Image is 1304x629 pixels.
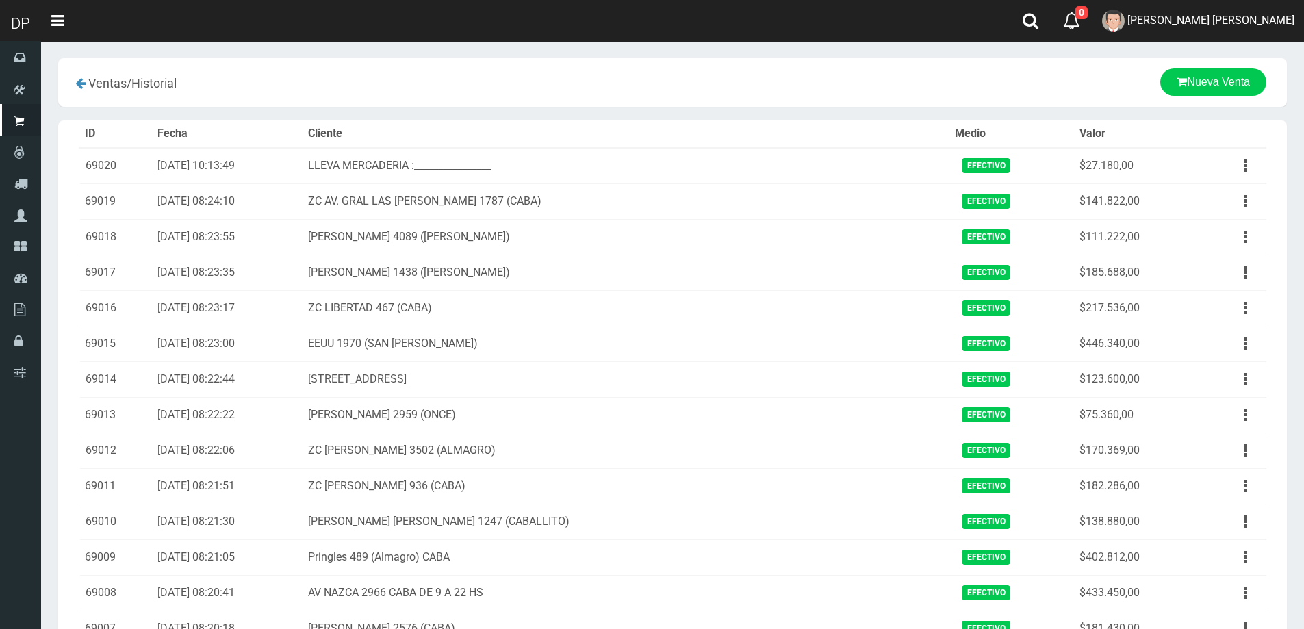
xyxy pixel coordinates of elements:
[152,504,303,539] td: [DATE] 08:21:30
[79,504,152,539] td: 69010
[131,76,177,90] span: Historial
[962,478,1010,493] span: Efectivo
[1075,6,1088,19] span: 0
[962,443,1010,457] span: Efectivo
[303,148,950,184] td: LLEVA MERCADERIA :________________
[152,468,303,504] td: [DATE] 08:21:51
[962,514,1010,528] span: Efectivo
[1074,468,1195,504] td: $182.286,00
[1074,120,1195,148] th: Valor
[79,219,152,255] td: 69018
[1074,326,1195,361] td: $446.340,00
[79,468,152,504] td: 69011
[962,229,1010,244] span: Efectivo
[962,407,1010,422] span: Efectivo
[152,433,303,468] td: [DATE] 08:22:06
[152,255,303,290] td: [DATE] 08:23:35
[152,326,303,361] td: [DATE] 08:23:00
[1074,183,1195,219] td: $141.822,00
[1127,14,1294,27] span: [PERSON_NAME] [PERSON_NAME]
[152,539,303,575] td: [DATE] 08:21:05
[303,468,950,504] td: ZC [PERSON_NAME] 936 (CABA)
[1074,148,1195,184] td: $27.180,00
[303,326,950,361] td: EEUU 1970 (SAN [PERSON_NAME])
[303,255,950,290] td: [PERSON_NAME] 1438 ([PERSON_NAME])
[962,372,1010,386] span: Efectivo
[303,120,950,148] th: Cliente
[79,326,152,361] td: 69015
[303,219,950,255] td: [PERSON_NAME] 4089 ([PERSON_NAME])
[152,397,303,433] td: [DATE] 08:22:22
[1102,10,1125,32] img: User Image
[152,290,303,326] td: [DATE] 08:23:17
[152,183,303,219] td: [DATE] 08:24:10
[1074,290,1195,326] td: $217.536,00
[79,433,152,468] td: 69012
[303,183,950,219] td: ZC AV. GRAL LAS [PERSON_NAME] 1787 (CABA)
[88,76,127,90] span: Ventas
[68,68,471,97] div: /
[79,539,152,575] td: 69009
[152,361,303,397] td: [DATE] 08:22:44
[79,183,152,219] td: 69019
[79,290,152,326] td: 69016
[79,575,152,611] td: 69008
[79,397,152,433] td: 69013
[1074,539,1195,575] td: $402.812,00
[962,336,1010,350] span: Efectivo
[79,120,152,148] th: ID
[1074,504,1195,539] td: $138.880,00
[962,194,1010,208] span: Efectivo
[303,361,950,397] td: [STREET_ADDRESS]
[79,148,152,184] td: 69020
[303,575,950,611] td: AV NAZCA 2966 CABA DE 9 A 22 HS
[962,585,1010,600] span: Efectivo
[949,120,1073,148] th: Medio
[1074,361,1195,397] td: $123.600,00
[1160,68,1266,96] a: Nueva Venta
[962,300,1010,315] span: Efectivo
[303,290,950,326] td: ZC LIBERTAD 467 (CABA)
[152,120,303,148] th: Fecha
[303,433,950,468] td: ZC [PERSON_NAME] 3502 (ALMAGRO)
[152,148,303,184] td: [DATE] 10:13:49
[303,504,950,539] td: [PERSON_NAME] [PERSON_NAME] 1247 (CABALLITO)
[303,539,950,575] td: Pringles 489 (Almagro) CABA
[1074,255,1195,290] td: $185.688,00
[962,158,1010,172] span: Efectivo
[303,397,950,433] td: [PERSON_NAME] 2959 (ONCE)
[79,255,152,290] td: 69017
[1074,219,1195,255] td: $111.222,00
[962,265,1010,279] span: Efectivo
[1074,397,1195,433] td: $75.360,00
[962,550,1010,564] span: Efectivo
[1074,575,1195,611] td: $433.450,00
[152,575,303,611] td: [DATE] 08:20:41
[152,219,303,255] td: [DATE] 08:23:55
[79,361,152,397] td: 69014
[1074,433,1195,468] td: $170.369,00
